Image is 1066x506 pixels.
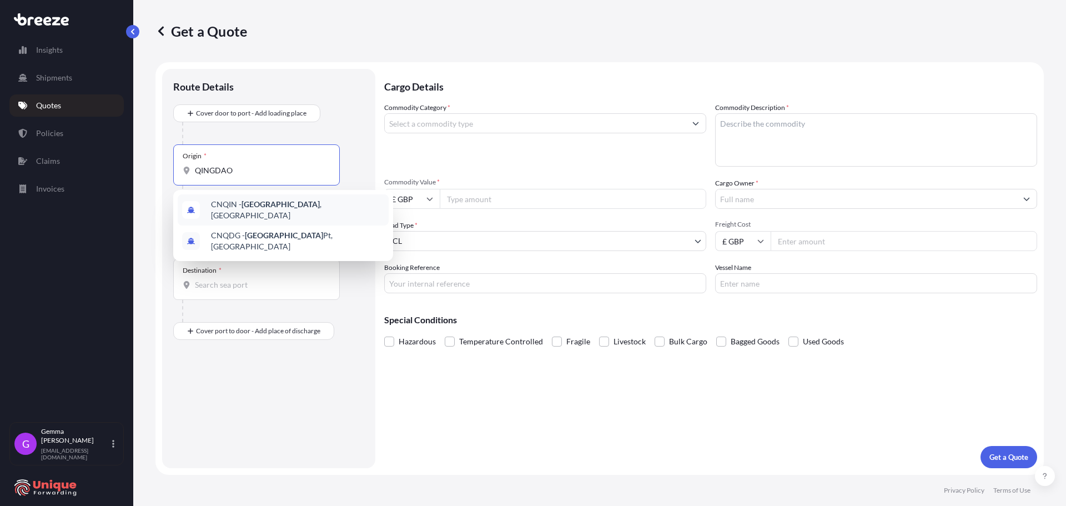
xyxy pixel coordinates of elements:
[384,220,418,231] span: Load Type
[245,231,323,240] b: [GEOGRAPHIC_DATA]
[399,333,436,350] span: Hazardous
[384,315,1037,324] p: Special Conditions
[14,479,78,497] img: organization-logo
[41,427,110,445] p: Gemma [PERSON_NAME]
[944,486,984,495] p: Privacy Policy
[195,279,326,290] input: Destination
[669,333,707,350] span: Bulk Cargo
[36,44,63,56] p: Insights
[1017,189,1037,209] button: Show suggestions
[36,128,63,139] p: Policies
[173,190,393,261] div: Show suggestions
[211,199,384,221] span: CNQIN - , [GEOGRAPHIC_DATA]
[384,273,706,293] input: Your internal reference
[36,72,72,83] p: Shipments
[771,231,1037,251] input: Enter amount
[385,113,686,133] input: Select a commodity type
[459,333,543,350] span: Temperature Controlled
[196,108,306,119] span: Cover door to port - Add loading place
[989,452,1028,463] p: Get a Quote
[715,220,1037,229] span: Freight Cost
[36,156,60,167] p: Claims
[389,236,402,247] span: LCL
[36,183,64,194] p: Invoices
[993,486,1030,495] p: Terms of Use
[384,69,1037,102] p: Cargo Details
[195,165,326,176] input: Origin
[803,333,844,350] span: Used Goods
[731,333,780,350] span: Bagged Goods
[715,102,789,113] label: Commodity Description
[715,273,1037,293] input: Enter name
[41,447,110,460] p: [EMAIL_ADDRESS][DOMAIN_NAME]
[566,333,590,350] span: Fragile
[183,152,207,161] div: Origin
[196,325,320,337] span: Cover port to door - Add place of discharge
[155,22,247,40] p: Get a Quote
[715,262,751,273] label: Vessel Name
[440,189,706,209] input: Type amount
[173,80,234,93] p: Route Details
[36,100,61,111] p: Quotes
[22,438,29,449] span: G
[384,102,450,113] label: Commodity Category
[686,113,706,133] button: Show suggestions
[715,178,758,189] label: Cargo Owner
[716,189,1017,209] input: Full name
[183,266,222,275] div: Destination
[614,333,646,350] span: Livestock
[211,230,384,252] span: CNQDG - Pt, [GEOGRAPHIC_DATA]
[384,262,440,273] label: Booking Reference
[384,178,706,187] span: Commodity Value
[242,199,320,209] b: [GEOGRAPHIC_DATA]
